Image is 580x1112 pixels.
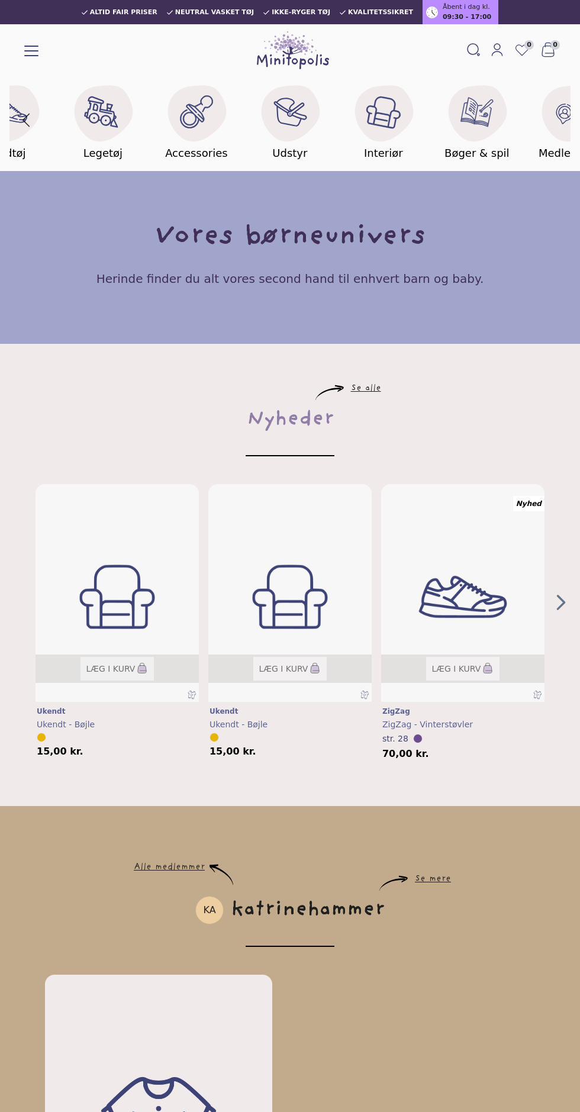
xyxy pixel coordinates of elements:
h5: Interiør [364,145,403,162]
span: Læg i kurv [432,663,481,675]
span: 0 [550,40,560,50]
h5: Udstyr [272,145,307,162]
a: Ukendt [37,707,198,716]
span: Ukendt [37,707,65,715]
span: str. 28 [382,734,408,743]
h4: Herinde finder du alt vores second hand til enhvert barn og baby. [96,270,484,287]
a: Ukendt - Bøjle [210,718,370,730]
a: Interiør [337,79,430,162]
a: Mit Minitopolis login [485,40,509,60]
div: Nyhed [513,496,544,511]
span: 0 [524,40,534,50]
span: Ukendt - Bøjle [37,720,95,729]
a: Interiør til børnInteriør til børnLæg i kurv [208,484,372,702]
button: 0 [535,39,561,62]
a: minitopolis-no-image-shoes-placeholderminitopolis-no-image-shoes-placeholderNyhedLæg i kurv [381,484,544,702]
h5: Legetøj [83,145,123,162]
a: Legetøj [56,79,150,162]
span: Ikke-ryger tøj [272,9,330,16]
span: 09:30 - 17:00 [443,12,491,22]
a: Se alle [351,385,381,392]
a: Se mere [415,876,451,883]
button: Læg i kurv [80,657,154,681]
span: 15,00 kr. [210,747,256,756]
span: Neutral vasket tøj [175,9,254,16]
h1: Vores børneunivers [154,218,426,256]
span: 70,00 kr. [382,749,429,759]
a: ZigZag - Vinterstøvler [382,718,543,730]
a: Alle medlemmer [134,864,205,871]
button: Læg i kurv [253,657,327,681]
img: minitopolis-no-image-shoes-placeholder [381,484,544,710]
img: Interiør til børn [208,484,372,710]
div: 1 [204,484,376,759]
a: 0 [509,39,535,62]
a: Accessories [150,79,243,162]
div: 0 [31,484,204,759]
img: Interiør til børn [36,484,199,710]
a: Ukendt [210,707,370,716]
span: Åbent i dag kl. [443,2,490,12]
div: Nyheder [247,401,334,439]
a: Bøger & spil [430,79,524,162]
span: Læg i kurv [86,663,136,675]
span: ZigZag - Vinterstøvler [382,720,473,729]
img: Minitopolis logo [257,31,329,69]
span: ZigZag [382,707,410,715]
div: KA [195,896,224,924]
button: Next Page [552,593,571,612]
a: Udstyr [243,79,337,162]
span: Ukendt - Bøjle [210,720,268,729]
a: Ukendt - Bøjle [37,718,198,730]
div: katrinehammer [231,891,385,929]
span: Kvalitetssikret [348,9,413,16]
button: Læg i kurv [426,657,500,681]
h5: Bøger & spil [444,145,510,162]
h5: Accessories [165,145,228,162]
span: Ukendt [210,707,238,715]
div: 2 [376,484,549,759]
span: 15,00 kr. [37,747,83,756]
a: ZigZag [382,707,543,716]
span: Læg i kurv [259,663,308,675]
a: Interiør til børnInteriør til børnLæg i kurv [36,484,199,702]
span: Altid fair priser [90,9,157,16]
